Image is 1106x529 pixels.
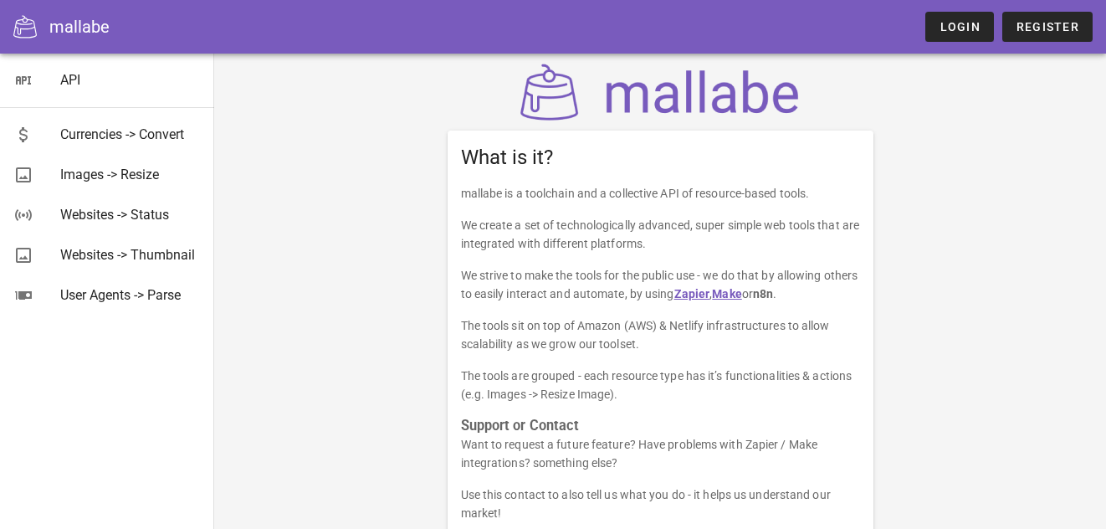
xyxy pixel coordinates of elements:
[60,247,201,263] div: Websites -> Thumbnail
[461,367,860,403] p: The tools are grouped - each resource type has it’s functionalities & actions (e.g. Images -> Res...
[461,184,860,203] p: mallabe is a toolchain and a collective API of resource-based tools.
[674,287,710,300] a: Zapier
[60,167,201,182] div: Images -> Resize
[60,126,201,142] div: Currencies -> Convert
[461,417,860,435] h3: Support or Contact
[461,316,860,353] p: The tools sit on top of Amazon (AWS) & Netlify infrastructures to allow scalability as we grow ou...
[753,287,773,300] strong: n8n
[516,64,804,121] img: mallabe Logo
[925,12,993,42] a: Login
[60,207,201,223] div: Websites -> Status
[49,14,110,39] div: mallabe
[60,287,201,303] div: User Agents -> Parse
[60,72,201,88] div: API
[461,485,860,522] p: Use this contact to also tell us what you do - it helps us understand our market!
[712,287,741,300] a: Make
[448,131,873,184] div: What is it?
[1016,20,1079,33] span: Register
[1002,12,1093,42] a: Register
[461,266,860,303] p: We strive to make the tools for the public use - we do that by allowing others to easily interact...
[461,435,860,472] p: Want to request a future feature? Have problems with Zapier / Make integrations? something else?
[939,20,980,33] span: Login
[461,216,860,253] p: We create a set of technologically advanced, super simple web tools that are integrated with diff...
